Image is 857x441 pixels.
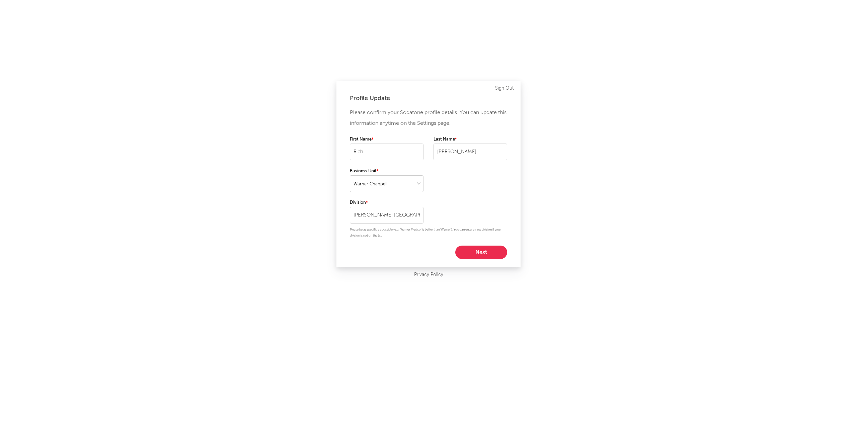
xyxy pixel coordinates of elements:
[350,144,423,160] input: Your first name
[455,246,507,259] button: Next
[350,199,423,207] label: Division
[350,227,507,239] p: Please be as specific as possible (e.g. 'Warner Mexico' is better than 'Warner'). You can enter a...
[350,94,507,102] div: Profile Update
[350,136,423,144] label: First Name
[495,84,514,92] a: Sign Out
[434,136,507,144] label: Last Name
[350,167,423,175] label: Business Unit
[350,207,423,224] input: Your division
[434,144,507,160] input: Your last name
[414,271,443,279] a: Privacy Policy
[350,107,507,129] p: Please confirm your Sodatone profile details. You can update this information anytime on the Sett...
